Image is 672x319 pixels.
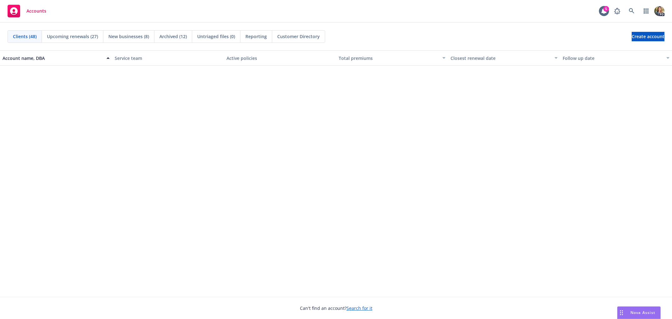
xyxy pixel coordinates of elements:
[347,305,372,311] a: Search for it
[227,55,334,61] div: Active policies
[3,55,103,61] div: Account name, DBA
[159,33,187,40] span: Archived (12)
[115,55,222,61] div: Service team
[108,33,149,40] span: New businesses (8)
[300,305,372,311] span: Can't find an account?
[640,5,652,17] a: Switch app
[197,33,235,40] span: Untriaged files (0)
[632,31,664,43] span: Create account
[277,33,320,40] span: Customer Directory
[451,55,551,61] div: Closest renewal date
[625,5,638,17] a: Search
[245,33,267,40] span: Reporting
[654,6,664,16] img: photo
[224,50,336,66] button: Active policies
[611,5,623,17] a: Report a Bug
[632,32,664,41] a: Create account
[13,33,37,40] span: Clients (48)
[336,50,448,66] button: Total premiums
[448,50,560,66] button: Closest renewal date
[112,50,224,66] button: Service team
[47,33,98,40] span: Upcoming renewals (27)
[339,55,439,61] div: Total premiums
[630,310,655,315] span: Nova Assist
[5,2,49,20] a: Accounts
[617,306,661,319] button: Nova Assist
[603,6,609,12] div: 5
[563,55,663,61] div: Follow up date
[617,307,625,319] div: Drag to move
[26,9,46,14] span: Accounts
